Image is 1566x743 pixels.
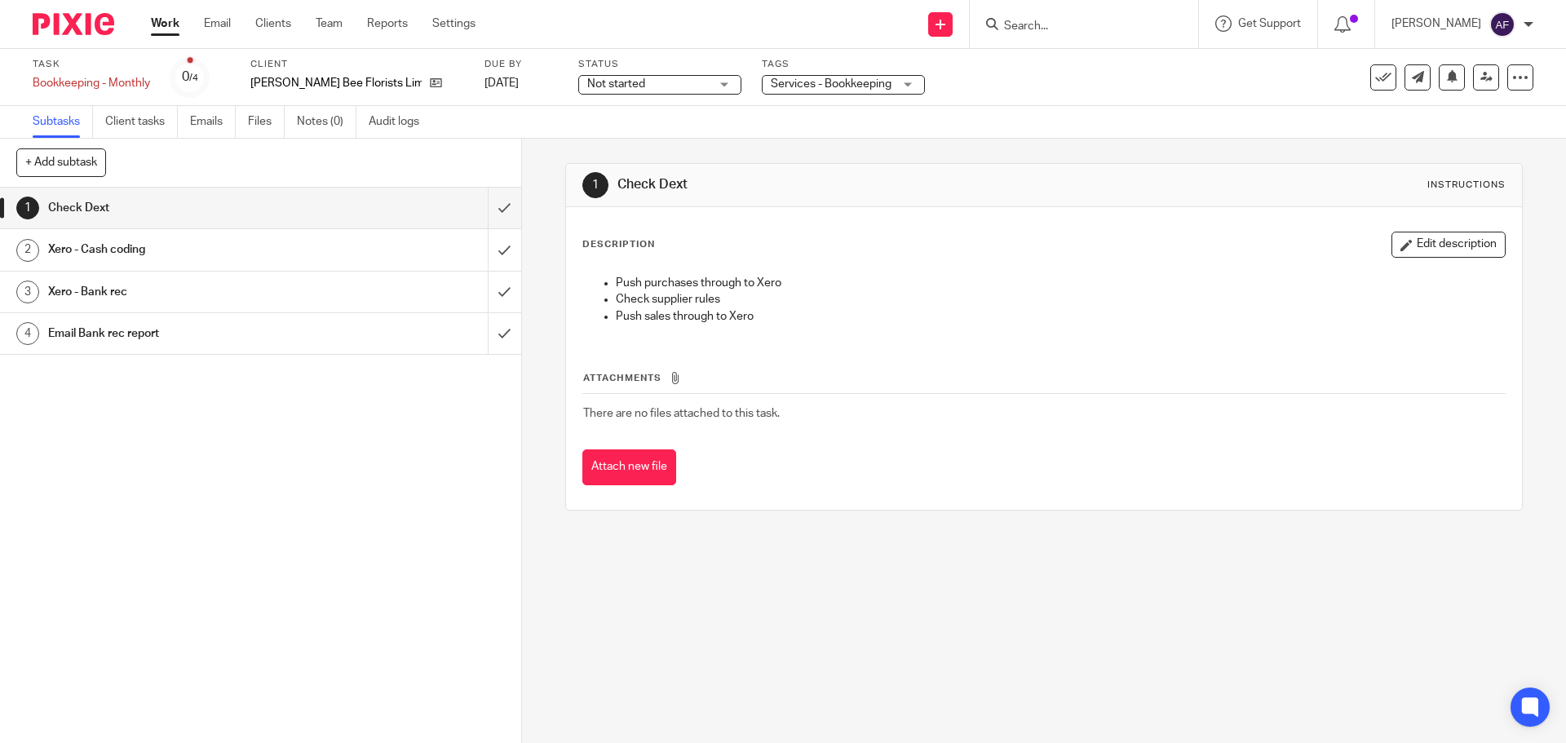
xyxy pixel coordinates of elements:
[582,238,655,251] p: Description
[204,15,231,32] a: Email
[16,197,39,219] div: 1
[582,172,608,198] div: 1
[369,106,431,138] a: Audit logs
[250,58,464,71] label: Client
[1489,11,1515,38] img: svg%3E
[190,106,236,138] a: Emails
[367,15,408,32] a: Reports
[105,106,178,138] a: Client tasks
[1002,20,1149,34] input: Search
[616,308,1504,325] p: Push sales through to Xero
[16,239,39,262] div: 2
[771,78,891,90] span: Services - Bookkeeping
[484,77,519,89] span: [DATE]
[578,58,741,71] label: Status
[616,275,1504,291] p: Push purchases through to Xero
[48,196,330,220] h1: Check Dext
[484,58,558,71] label: Due by
[616,291,1504,307] p: Check supplier rules
[182,68,198,86] div: 0
[1238,18,1301,29] span: Get Support
[189,73,198,82] small: /4
[316,15,343,32] a: Team
[583,408,780,419] span: There are no files attached to this task.
[432,15,476,32] a: Settings
[48,237,330,262] h1: Xero - Cash coding
[48,280,330,304] h1: Xero - Bank rec
[33,106,93,138] a: Subtasks
[617,176,1079,193] h1: Check Dext
[583,374,661,383] span: Attachments
[1391,15,1481,32] p: [PERSON_NAME]
[33,75,150,91] div: Bookkeeping - Monthly
[151,15,179,32] a: Work
[297,106,356,138] a: Notes (0)
[16,148,106,176] button: + Add subtask
[33,58,150,71] label: Task
[16,322,39,345] div: 4
[1391,232,1506,258] button: Edit description
[48,321,330,346] h1: Email Bank rec report
[255,15,291,32] a: Clients
[16,281,39,303] div: 3
[582,449,676,486] button: Attach new file
[762,58,925,71] label: Tags
[587,78,645,90] span: Not started
[33,13,114,35] img: Pixie
[1427,179,1506,192] div: Instructions
[250,75,422,91] p: [PERSON_NAME] Bee Florists Limited
[248,106,285,138] a: Files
